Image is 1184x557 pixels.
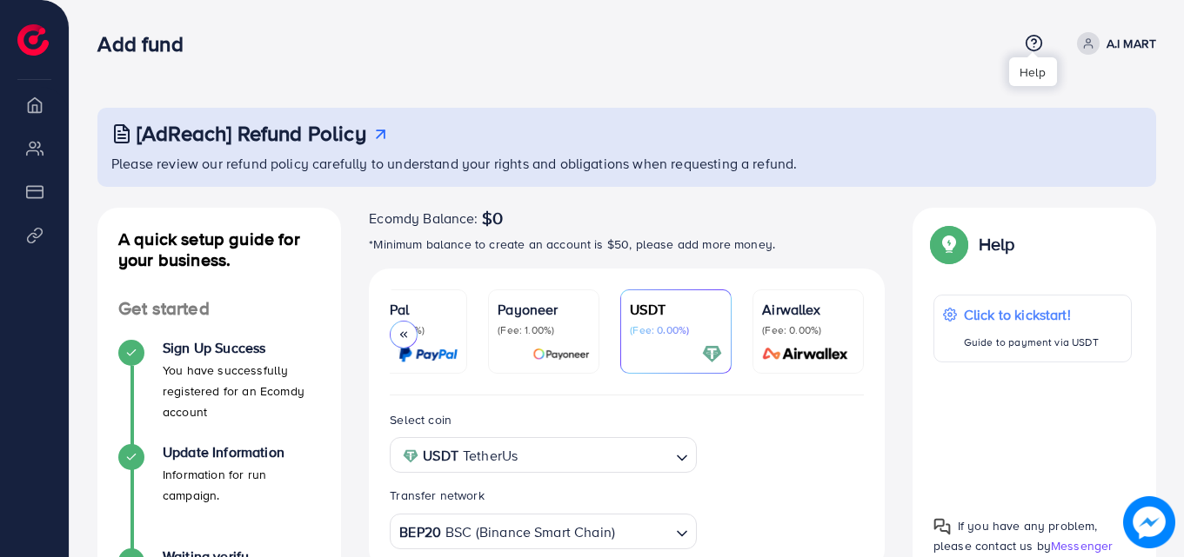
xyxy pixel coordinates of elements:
[1009,57,1057,86] div: Help
[390,487,485,504] label: Transfer network
[762,323,854,337] p: (Fee: 0.00%)
[1107,33,1156,54] p: A.I MART
[163,444,320,461] h4: Update Information
[403,448,418,464] img: coin
[532,344,590,364] img: card
[97,340,341,444] li: Sign Up Success
[523,442,668,469] input: Search for option
[97,229,341,270] h4: A quick setup guide for your business.
[979,234,1015,255] p: Help
[1051,537,1113,554] span: Messenger
[933,518,951,535] img: Popup guide
[97,444,341,548] li: Update Information
[369,208,478,229] span: Ecomdy Balance:
[463,443,518,468] span: TetherUs
[365,299,458,320] p: PayPal
[398,344,458,364] img: card
[111,153,1146,174] p: Please review our refund policy carefully to understand your rights and obligations when requesti...
[163,340,320,356] h4: Sign Up Success
[390,437,696,473] div: Search for option
[630,323,722,337] p: (Fee: 0.00%)
[498,323,590,337] p: (Fee: 1.00%)
[933,517,1098,554] span: If you have any problem, please contact us by
[369,234,885,255] p: *Minimum balance to create an account is $50, please add more money.
[423,443,458,468] strong: USDT
[97,31,197,56] h3: Add fund
[399,520,441,545] strong: BEP20
[163,360,320,422] p: You have successfully registered for an Ecomdy account
[482,208,503,229] span: $0
[964,332,1099,353] p: Guide to payment via USDT
[17,24,49,56] img: logo
[1070,32,1156,55] a: A.I MART
[137,121,366,146] h3: [AdReach] Refund Policy
[762,299,854,320] p: Airwallex
[390,514,696,549] div: Search for option
[445,520,615,545] span: BSC (Binance Smart Chain)
[964,304,1099,325] p: Click to kickstart!
[933,229,965,260] img: Popup guide
[163,464,320,506] p: Information for run campaign.
[97,298,341,320] h4: Get started
[630,299,722,320] p: USDT
[390,411,452,428] label: Select coin
[617,518,669,545] input: Search for option
[498,299,590,320] p: Payoneer
[757,344,854,364] img: card
[702,344,722,364] img: card
[1123,496,1175,548] img: image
